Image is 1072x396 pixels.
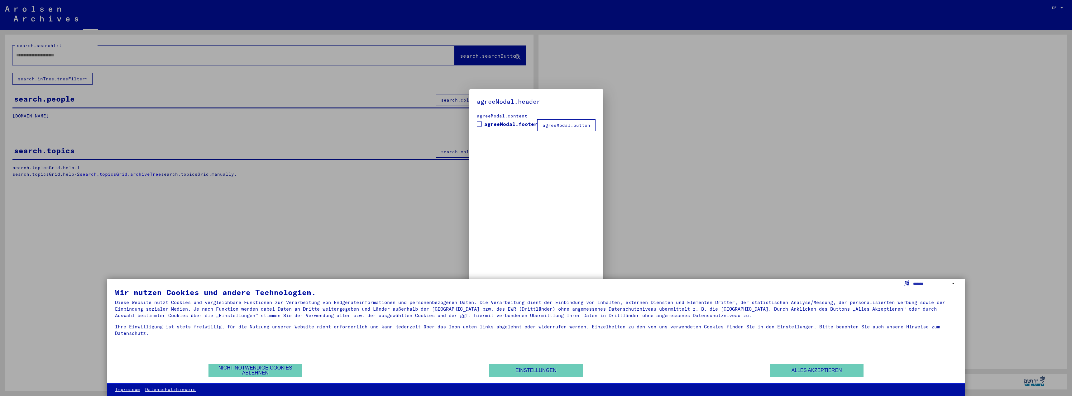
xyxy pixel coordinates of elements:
[477,97,596,107] h5: agreeModal.header
[913,279,957,288] select: Sprache auswählen
[145,387,196,393] a: Datenschutzhinweis
[115,323,957,336] div: Ihre Einwilligung ist stets freiwillig, für die Nutzung unserer Website nicht erforderlich und ka...
[115,387,140,393] a: Impressum
[477,113,596,119] div: agreeModal.content
[489,364,583,377] button: Einstellungen
[484,120,537,128] span: agreeModal.footer
[115,299,957,319] div: Diese Website nutzt Cookies und vergleichbare Funktionen zur Verarbeitung von Endgeräteinformatio...
[115,289,957,296] div: Wir nutzen Cookies und andere Technologien.
[537,119,596,131] button: agreeModal.button
[770,364,864,377] button: Alles akzeptieren
[208,364,302,377] button: Nicht notwendige Cookies ablehnen
[903,280,910,286] label: Sprache auswählen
